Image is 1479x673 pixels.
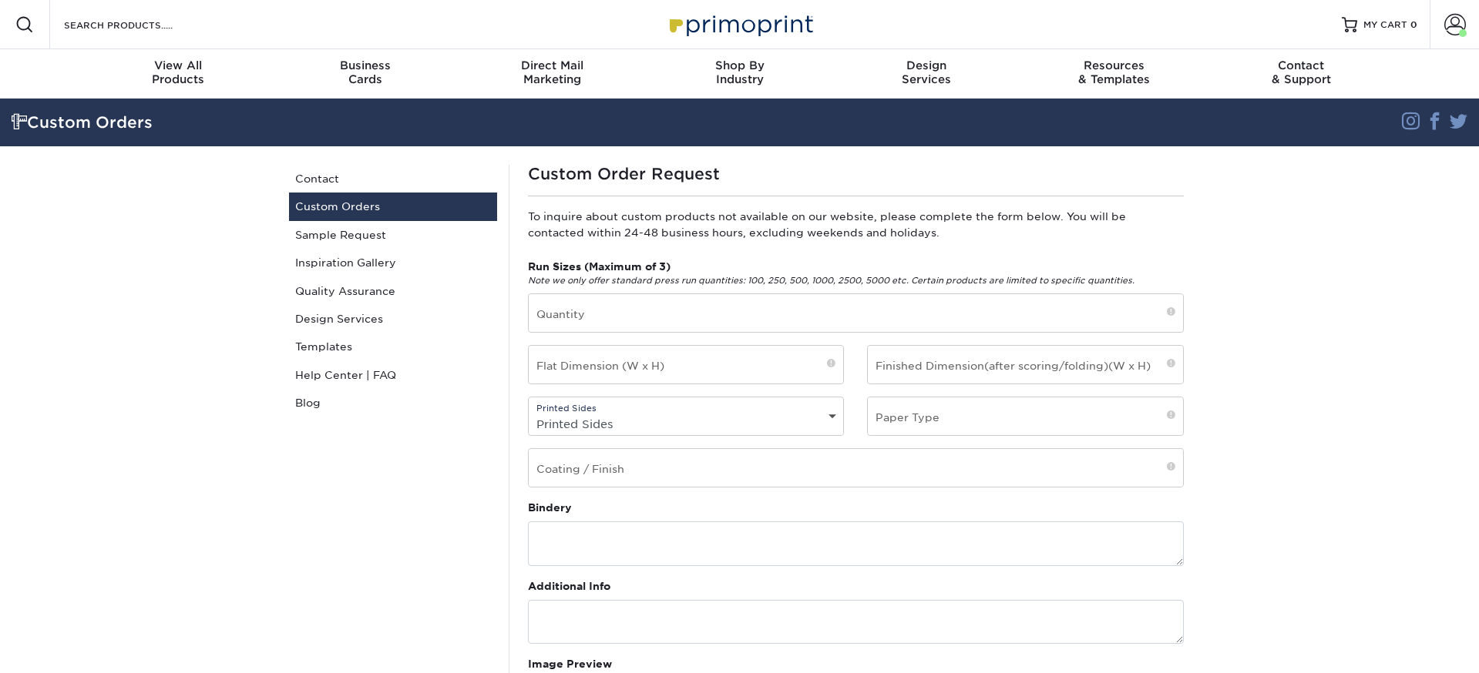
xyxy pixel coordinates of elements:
[528,260,671,273] strong: Run Sizes (Maximum of 3)
[1208,59,1395,86] div: & Support
[646,49,833,99] a: Shop ByIndustry
[663,8,817,41] img: Primoprint
[528,658,612,670] strong: Image Preview
[1410,19,1417,30] span: 0
[459,59,646,86] div: Marketing
[271,59,459,72] span: Business
[289,361,497,389] a: Help Center | FAQ
[833,59,1020,86] div: Services
[833,49,1020,99] a: DesignServices
[271,49,459,99] a: BusinessCards
[459,59,646,72] span: Direct Mail
[646,59,833,72] span: Shop By
[289,165,497,193] a: Contact
[85,59,272,72] span: View All
[289,389,497,417] a: Blog
[289,221,497,249] a: Sample Request
[271,59,459,86] div: Cards
[289,249,497,276] a: Inspiration Gallery
[289,193,497,220] a: Custom Orders
[289,305,497,333] a: Design Services
[289,277,497,305] a: Quality Assurance
[1020,59,1208,86] div: & Templates
[1208,49,1395,99] a: Contact& Support
[1208,59,1395,72] span: Contact
[85,49,272,99] a: View AllProducts
[289,333,497,360] a: Templates
[528,209,1184,240] p: To inquire about custom products not available on our website, please complete the form below. Yo...
[1020,49,1208,99] a: Resources& Templates
[528,501,572,514] strong: Bindery
[833,59,1020,72] span: Design
[1363,18,1407,32] span: MY CART
[459,49,646,99] a: Direct MailMarketing
[85,59,272,86] div: Products
[528,580,610,592] strong: Additional Info
[528,276,1134,286] em: Note we only offer standard press run quantities: 100, 250, 500, 1000, 2500, 5000 etc. Certain pr...
[528,165,1184,183] h1: Custom Order Request
[646,59,833,86] div: Industry
[1020,59,1208,72] span: Resources
[62,15,213,34] input: SEARCH PRODUCTS.....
